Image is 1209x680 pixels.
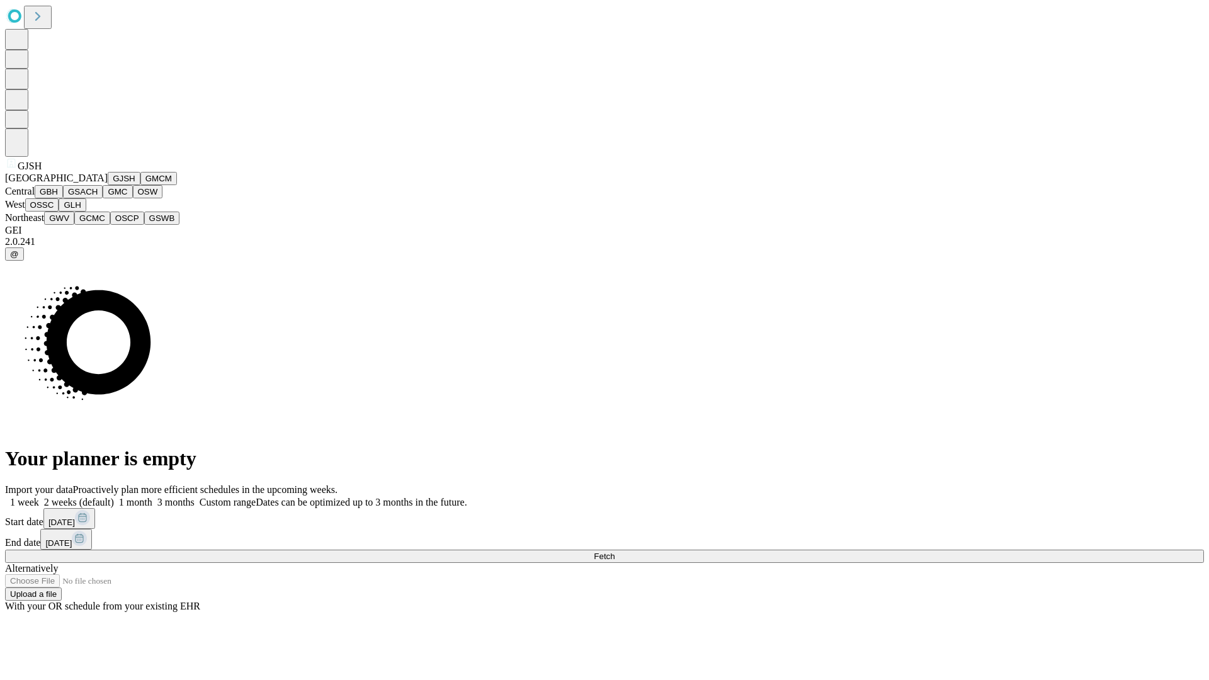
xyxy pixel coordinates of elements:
[103,185,132,198] button: GMC
[5,236,1204,247] div: 2.0.241
[594,552,615,561] span: Fetch
[5,186,35,196] span: Central
[5,484,73,495] span: Import your data
[10,497,39,507] span: 1 week
[110,212,144,225] button: OSCP
[144,212,180,225] button: GSWB
[256,497,467,507] span: Dates can be optimized up to 3 months in the future.
[63,185,103,198] button: GSACH
[119,497,152,507] span: 1 month
[44,497,114,507] span: 2 weeks (default)
[5,508,1204,529] div: Start date
[5,563,58,574] span: Alternatively
[5,173,108,183] span: [GEOGRAPHIC_DATA]
[108,172,140,185] button: GJSH
[5,447,1204,470] h1: Your planner is empty
[5,601,200,611] span: With your OR schedule from your existing EHR
[5,587,62,601] button: Upload a file
[25,198,59,212] button: OSSC
[5,225,1204,236] div: GEI
[140,172,177,185] button: GMCM
[157,497,195,507] span: 3 months
[10,249,19,259] span: @
[35,185,63,198] button: GBH
[43,508,95,529] button: [DATE]
[5,550,1204,563] button: Fetch
[5,212,44,223] span: Northeast
[45,538,72,548] span: [DATE]
[40,529,92,550] button: [DATE]
[5,529,1204,550] div: End date
[133,185,163,198] button: OSW
[5,247,24,261] button: @
[74,212,110,225] button: GCMC
[59,198,86,212] button: GLH
[44,212,74,225] button: GWV
[200,497,256,507] span: Custom range
[73,484,338,495] span: Proactively plan more efficient schedules in the upcoming weeks.
[48,518,75,527] span: [DATE]
[5,199,25,210] span: West
[18,161,42,171] span: GJSH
